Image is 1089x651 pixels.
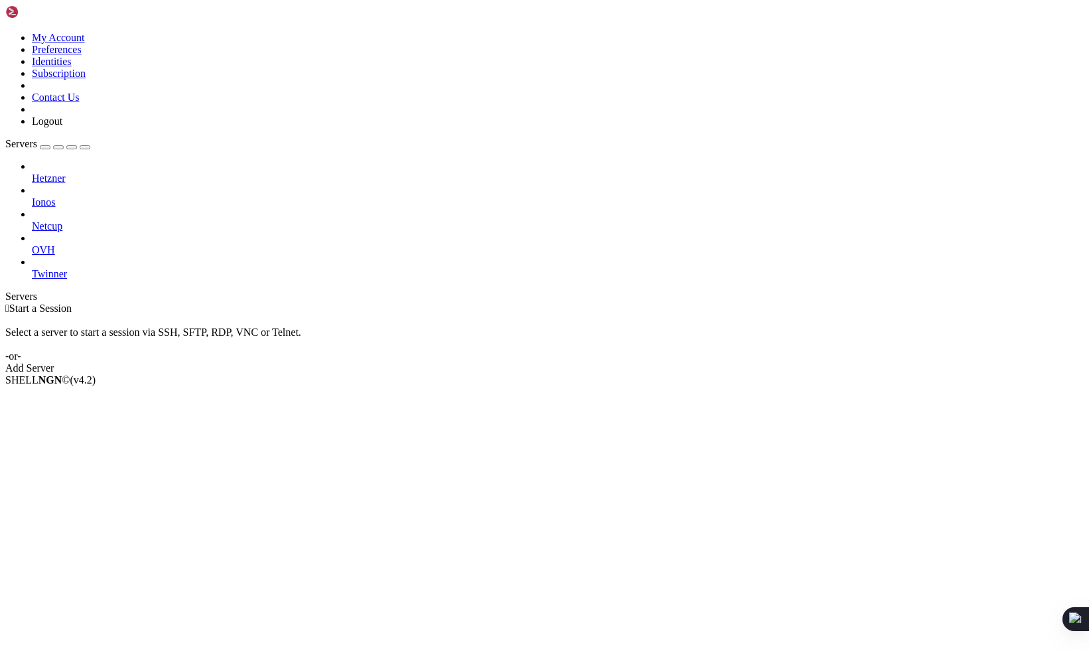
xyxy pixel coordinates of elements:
[32,115,62,127] a: Logout
[70,374,96,386] span: 4.2.0
[32,161,1084,184] li: Hetzner
[32,268,1084,280] a: Twinner
[32,68,86,79] a: Subscription
[38,374,62,386] b: NGN
[5,5,82,19] img: Shellngn
[5,374,96,386] span: SHELL ©
[32,244,55,255] span: OVH
[5,303,9,314] span: 
[32,32,85,43] a: My Account
[32,184,1084,208] li: Ionos
[32,220,1084,232] a: Netcup
[32,268,67,279] span: Twinner
[32,196,56,208] span: Ionos
[5,138,90,149] a: Servers
[5,138,37,149] span: Servers
[32,56,72,67] a: Identities
[32,196,1084,208] a: Ionos
[32,173,66,184] span: Hetzner
[32,244,1084,256] a: OVH
[5,315,1084,362] div: Select a server to start a session via SSH, SFTP, RDP, VNC or Telnet. -or-
[32,232,1084,256] li: OVH
[32,92,80,103] a: Contact Us
[32,220,62,232] span: Netcup
[32,256,1084,280] li: Twinner
[32,173,1084,184] a: Hetzner
[5,291,1084,303] div: Servers
[32,208,1084,232] li: Netcup
[9,303,72,314] span: Start a Session
[32,44,82,55] a: Preferences
[5,362,1084,374] div: Add Server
